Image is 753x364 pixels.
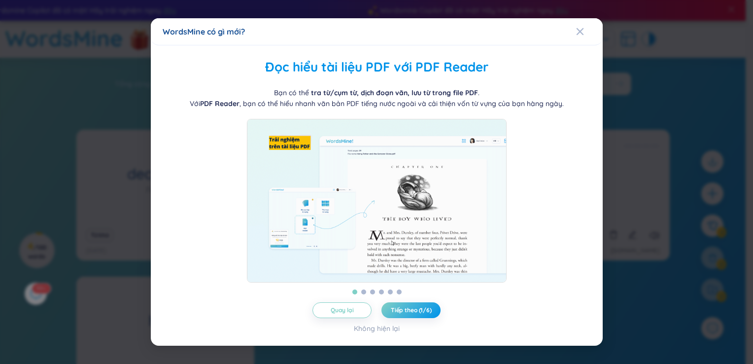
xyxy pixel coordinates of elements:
button: Tiếp theo (1/6) [381,302,441,318]
button: 6 [397,290,402,294]
span: Tiếp theo (1/6) [390,306,431,314]
button: 2 [361,290,366,294]
span: Bạn có thể . Với , bạn có thể hiểu nhanh văn bản PDF tiếng nước ngoài và cải thiện vốn từ vựng củ... [190,88,564,108]
div: WordsMine có gì mới? [163,26,591,37]
button: 1 [352,290,357,294]
button: 4 [379,290,384,294]
button: Quay lại [312,302,372,318]
button: Close [576,18,602,45]
b: tra từ/cụm từ, dịch đoạn văn, lưu từ trong file PDF [311,88,478,97]
b: PDF Reader [200,99,240,108]
button: 5 [388,290,393,294]
div: Không hiện lại [353,323,399,334]
span: Quay lại [330,306,353,314]
h2: Đọc hiểu tài liệu PDF với PDF Reader [163,57,591,77]
button: 3 [370,290,375,294]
